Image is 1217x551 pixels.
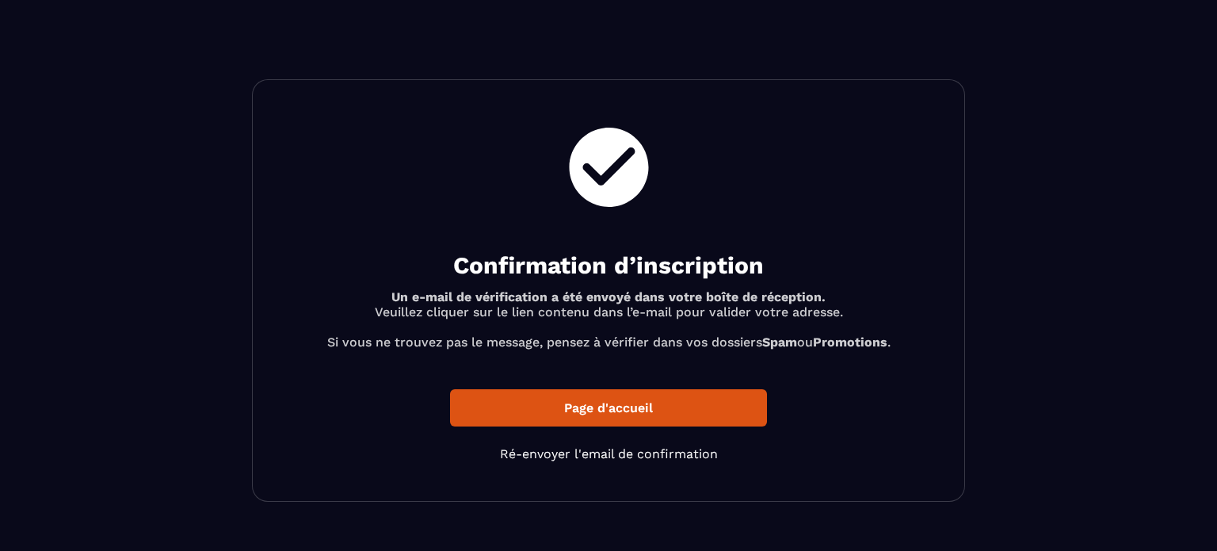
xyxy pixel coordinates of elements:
b: Promotions [813,335,887,350]
a: Page d'accueil [450,389,767,427]
b: Spam [762,335,797,350]
p: Veuillez cliquer sur le lien contenu dans l’e-mail pour valider votre adresse. Si vous ne trouvez... [292,289,925,350]
b: Un e-mail de vérification a été envoyé dans votre boîte de réception. [391,289,826,304]
h2: Confirmation d’inscription [292,250,925,281]
a: Ré-envoyer l'email de confirmation [500,446,718,461]
img: check [561,120,657,215]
